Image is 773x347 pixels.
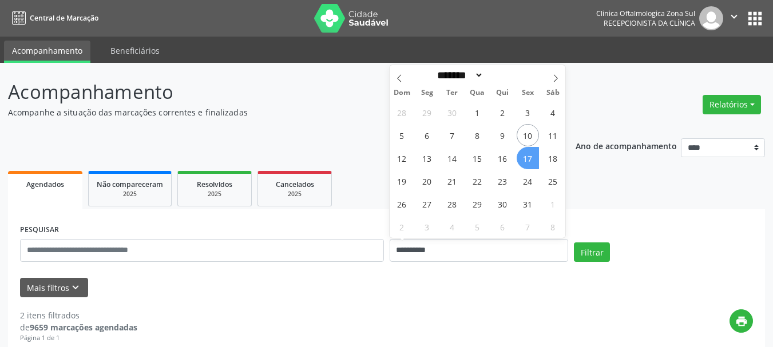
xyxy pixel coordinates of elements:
span: Ter [439,89,465,97]
i: print [735,315,748,328]
button: print [730,309,753,333]
span: Outubro 21, 2025 [441,170,463,192]
span: Novembro 4, 2025 [441,216,463,238]
span: Outubro 5, 2025 [391,124,413,146]
span: Novembro 7, 2025 [517,216,539,238]
i:  [728,10,740,23]
span: Seg [414,89,439,97]
span: Não compareceram [97,180,163,189]
div: de [20,321,137,333]
select: Month [434,69,484,81]
span: Outubro 10, 2025 [517,124,539,146]
span: Outubro 28, 2025 [441,193,463,215]
span: Outubro 23, 2025 [491,170,514,192]
span: Central de Marcação [30,13,98,23]
span: Setembro 30, 2025 [441,101,463,123]
span: Outubro 3, 2025 [517,101,539,123]
div: Página 1 de 1 [20,333,137,343]
span: Agendados [26,180,64,189]
a: Central de Marcação [8,9,98,27]
span: Outubro 17, 2025 [517,147,539,169]
span: Outubro 1, 2025 [466,101,489,123]
span: Outubro 11, 2025 [542,124,564,146]
p: Acompanhamento [8,78,538,106]
span: Novembro 1, 2025 [542,193,564,215]
span: Outubro 13, 2025 [416,147,438,169]
span: Outubro 31, 2025 [517,193,539,215]
span: Novembro 3, 2025 [416,216,438,238]
button: Mais filtroskeyboard_arrow_down [20,278,88,298]
span: Outubro 25, 2025 [542,170,564,192]
span: Outubro 4, 2025 [542,101,564,123]
span: Novembro 6, 2025 [491,216,514,238]
a: Acompanhamento [4,41,90,63]
span: Outubro 19, 2025 [391,170,413,192]
span: Novembro 2, 2025 [391,216,413,238]
input: Year [483,69,521,81]
img: img [699,6,723,30]
div: 2025 [97,190,163,198]
div: 2025 [266,190,323,198]
span: Outubro 27, 2025 [416,193,438,215]
span: Novembro 8, 2025 [542,216,564,238]
span: Setembro 29, 2025 [416,101,438,123]
i: keyboard_arrow_down [69,281,82,294]
div: 2 itens filtrados [20,309,137,321]
p: Ano de acompanhamento [576,138,677,153]
span: Outubro 16, 2025 [491,147,514,169]
span: Qua [465,89,490,97]
span: Outubro 9, 2025 [491,124,514,146]
span: Setembro 28, 2025 [391,101,413,123]
button: apps [745,9,765,29]
button: Filtrar [574,242,610,262]
span: Dom [390,89,415,97]
strong: 9659 marcações agendadas [30,322,137,333]
div: Clinica Oftalmologica Zona Sul [596,9,695,18]
span: Sex [515,89,540,97]
p: Acompanhe a situação das marcações correntes e finalizadas [8,106,538,118]
span: Outubro 22, 2025 [466,170,489,192]
span: Outubro 18, 2025 [542,147,564,169]
span: Outubro 14, 2025 [441,147,463,169]
a: Beneficiários [102,41,168,61]
span: Novembro 5, 2025 [466,216,489,238]
span: Outubro 6, 2025 [416,124,438,146]
span: Resolvidos [197,180,232,189]
span: Qui [490,89,515,97]
span: Outubro 2, 2025 [491,101,514,123]
span: Outubro 8, 2025 [466,124,489,146]
span: Sáb [540,89,565,97]
button:  [723,6,745,30]
span: Outubro 30, 2025 [491,193,514,215]
span: Recepcionista da clínica [604,18,695,28]
span: Outubro 26, 2025 [391,193,413,215]
span: Outubro 29, 2025 [466,193,489,215]
div: 2025 [186,190,243,198]
label: PESQUISAR [20,221,59,239]
span: Outubro 15, 2025 [466,147,489,169]
button: Relatórios [703,95,761,114]
span: Cancelados [276,180,314,189]
span: Outubro 20, 2025 [416,170,438,192]
span: Outubro 7, 2025 [441,124,463,146]
span: Outubro 12, 2025 [391,147,413,169]
span: Outubro 24, 2025 [517,170,539,192]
